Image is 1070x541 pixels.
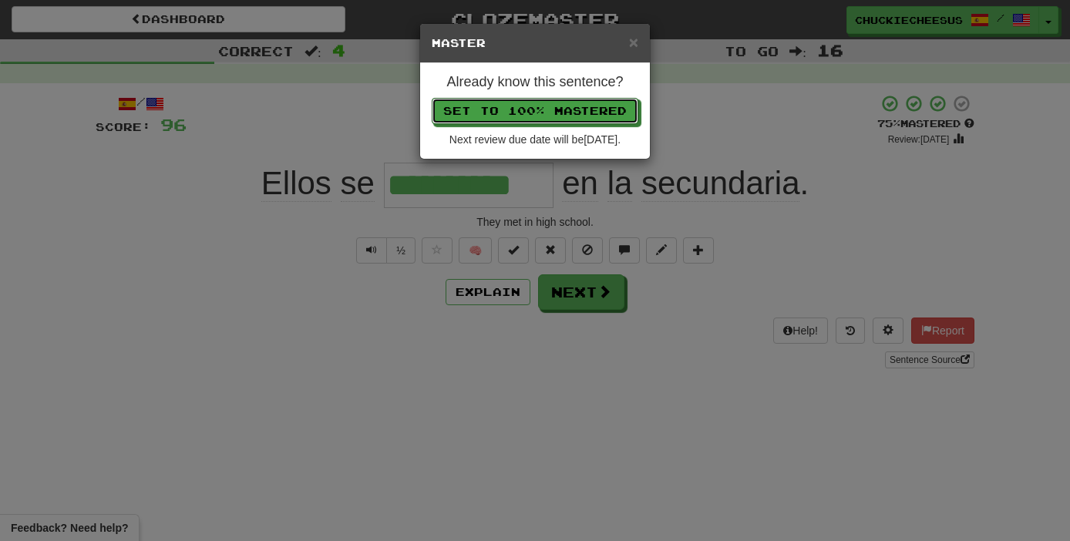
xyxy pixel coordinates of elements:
h5: Master [432,35,638,51]
h4: Already know this sentence? [432,75,638,90]
div: Next review due date will be [DATE] . [432,132,638,147]
span: × [629,33,638,51]
button: Set to 100% Mastered [432,98,638,124]
button: Close [629,34,638,50]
